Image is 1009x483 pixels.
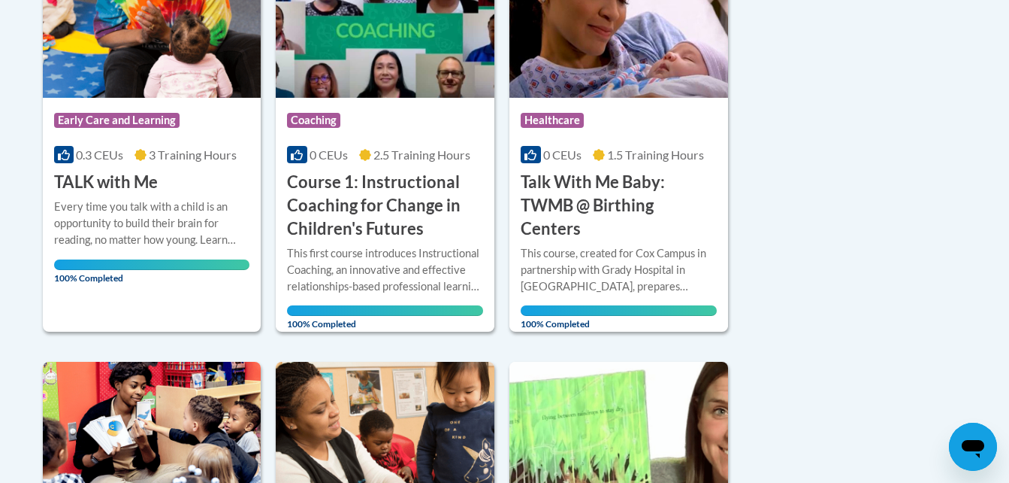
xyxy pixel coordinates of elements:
div: This course, created for Cox Campus in partnership with Grady Hospital in [GEOGRAPHIC_DATA], prep... [521,245,717,295]
span: 2.5 Training Hours [373,147,470,162]
span: 0 CEUs [310,147,348,162]
h3: TALK with Me [54,171,158,194]
div: Your progress [54,260,250,270]
span: Coaching [287,113,340,128]
span: 3 Training Hours [149,147,237,162]
h3: Talk With Me Baby: TWMB @ Birthing Centers [521,171,717,240]
div: This first course introduces Instructional Coaching, an innovative and effective relationships-ba... [287,245,483,295]
div: Your progress [521,305,717,316]
span: 100% Completed [521,305,717,330]
span: 100% Completed [54,260,250,284]
span: Early Care and Learning [54,113,180,128]
span: Healthcare [521,113,584,128]
span: 100% Completed [287,305,483,330]
iframe: Button to launch messaging window [949,423,997,471]
span: 0.3 CEUs [76,147,123,162]
h3: Course 1: Instructional Coaching for Change in Children's Futures [287,171,483,240]
span: 0 CEUs [543,147,582,162]
div: Every time you talk with a child is an opportunity to build their brain for reading, no matter ho... [54,199,250,248]
div: Your progress [287,305,483,316]
span: 1.5 Training Hours [607,147,704,162]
